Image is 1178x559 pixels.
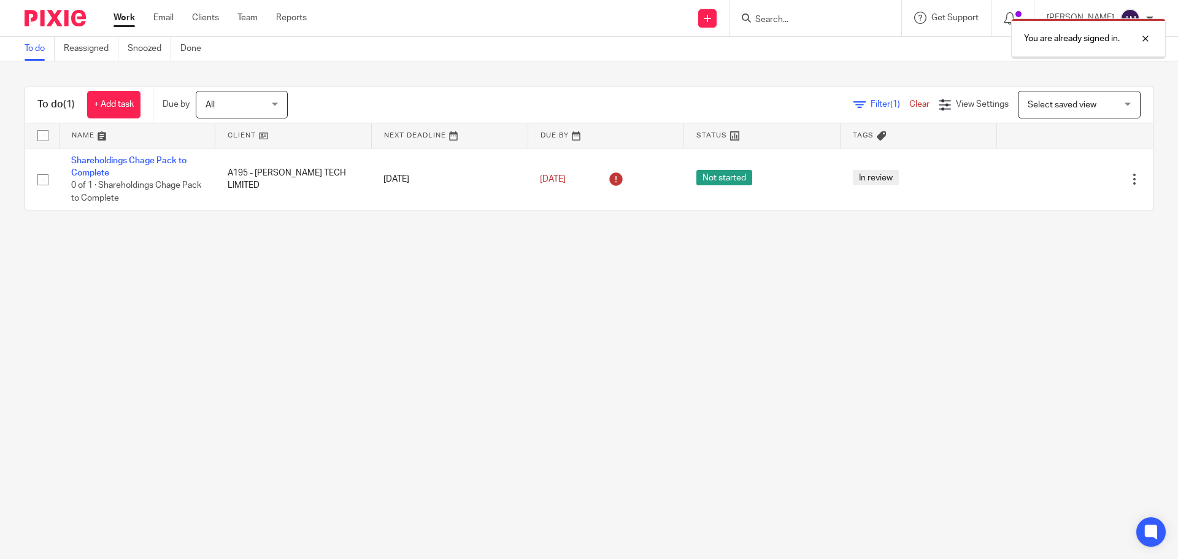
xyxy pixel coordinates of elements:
[63,99,75,109] span: (1)
[64,37,118,61] a: Reassigned
[853,170,899,185] span: In review
[1024,33,1120,45] p: You are already signed in.
[128,37,171,61] a: Snoozed
[87,91,141,118] a: + Add task
[276,12,307,24] a: Reports
[696,170,752,185] span: Not started
[153,12,174,24] a: Email
[25,10,86,26] img: Pixie
[371,148,528,210] td: [DATE]
[206,101,215,109] span: All
[192,12,219,24] a: Clients
[1028,101,1096,109] span: Select saved view
[890,100,900,109] span: (1)
[237,12,258,24] a: Team
[71,181,201,202] span: 0 of 1 · Shareholdings Chage Pack to Complete
[1120,9,1140,28] img: svg%3E
[180,37,210,61] a: Done
[853,132,874,139] span: Tags
[25,37,55,61] a: To do
[71,156,187,177] a: Shareholdings Chage Pack to Complete
[114,12,135,24] a: Work
[956,100,1009,109] span: View Settings
[909,100,930,109] a: Clear
[540,175,566,183] span: [DATE]
[871,100,909,109] span: Filter
[37,98,75,111] h1: To do
[215,148,372,210] td: A195 - [PERSON_NAME] TECH LIMITED
[163,98,190,110] p: Due by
